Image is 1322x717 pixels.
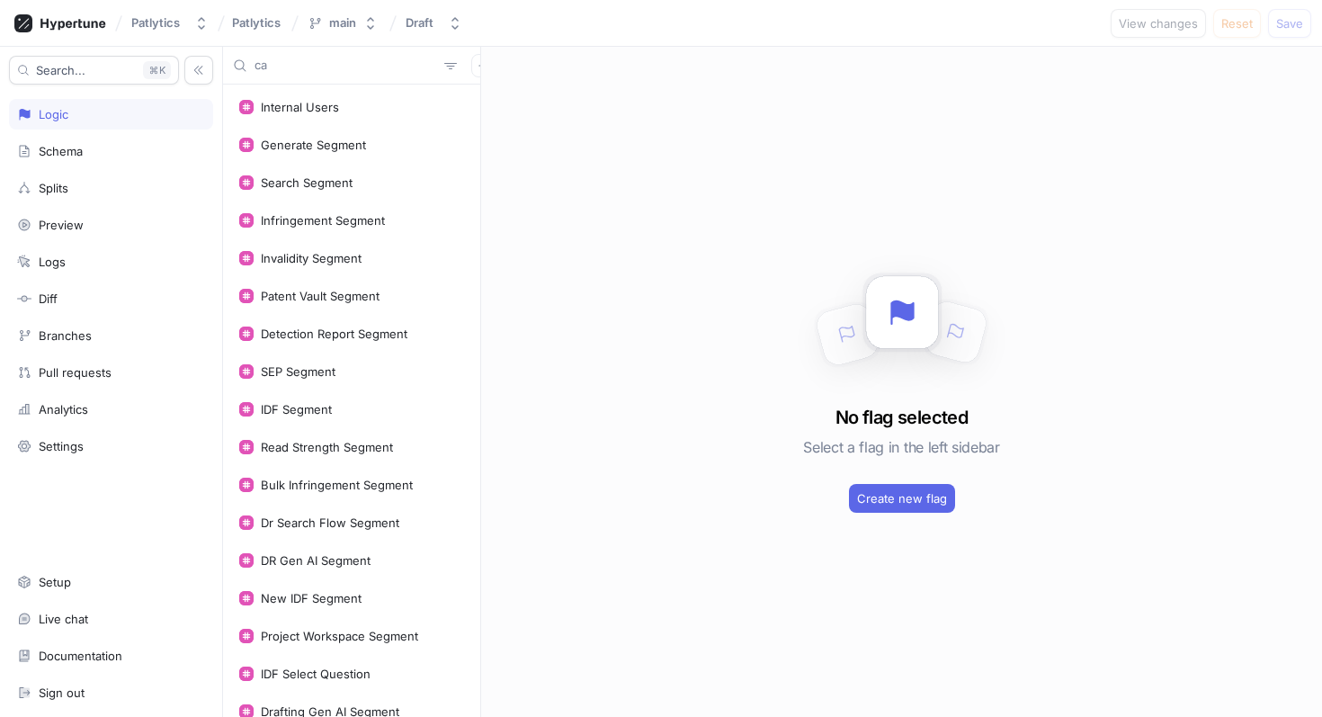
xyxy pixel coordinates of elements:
[39,686,85,700] div: Sign out
[261,629,418,643] div: Project Workspace Segment
[39,144,83,158] div: Schema
[39,291,58,306] div: Diff
[857,493,947,504] span: Create new flag
[1111,9,1206,38] button: View changes
[232,16,281,29] span: Patlytics
[261,402,332,417] div: IDF Segment
[39,402,88,417] div: Analytics
[261,553,371,568] div: DR Gen AI Segment
[39,328,92,343] div: Branches
[124,8,216,38] button: Patlytics
[398,8,469,38] button: Draft
[835,404,968,431] h3: No flag selected
[329,15,356,31] div: main
[39,612,88,626] div: Live chat
[39,218,84,232] div: Preview
[261,515,399,530] div: Dr Search Flow Segment
[39,439,84,453] div: Settings
[261,440,393,454] div: Read Strength Segment
[39,107,68,121] div: Logic
[1268,9,1311,38] button: Save
[39,181,68,195] div: Splits
[261,667,371,681] div: IDF Select Question
[1276,18,1303,29] span: Save
[261,175,353,190] div: Search Segment
[300,8,385,38] button: main
[255,57,437,75] input: Search...
[261,213,385,228] div: Infringement Segment
[261,289,380,303] div: Patent Vault Segment
[143,61,171,79] div: K
[261,364,335,379] div: SEP Segment
[406,15,433,31] div: Draft
[1213,9,1261,38] button: Reset
[9,56,179,85] button: Search...K
[131,15,180,31] div: Patlytics
[261,327,407,341] div: Detection Report Segment
[39,255,66,269] div: Logs
[39,649,122,663] div: Documentation
[39,365,112,380] div: Pull requests
[261,100,339,114] div: Internal Users
[849,484,955,513] button: Create new flag
[9,641,213,671] a: Documentation
[36,65,85,76] span: Search...
[803,431,999,463] h5: Select a flag in the left sidebar
[261,138,366,152] div: Generate Segment
[261,251,362,265] div: Invalidity Segment
[39,575,71,589] div: Setup
[1119,18,1198,29] span: View changes
[1221,18,1253,29] span: Reset
[261,478,413,492] div: Bulk Infringement Segment
[261,591,362,605] div: New IDF Segment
